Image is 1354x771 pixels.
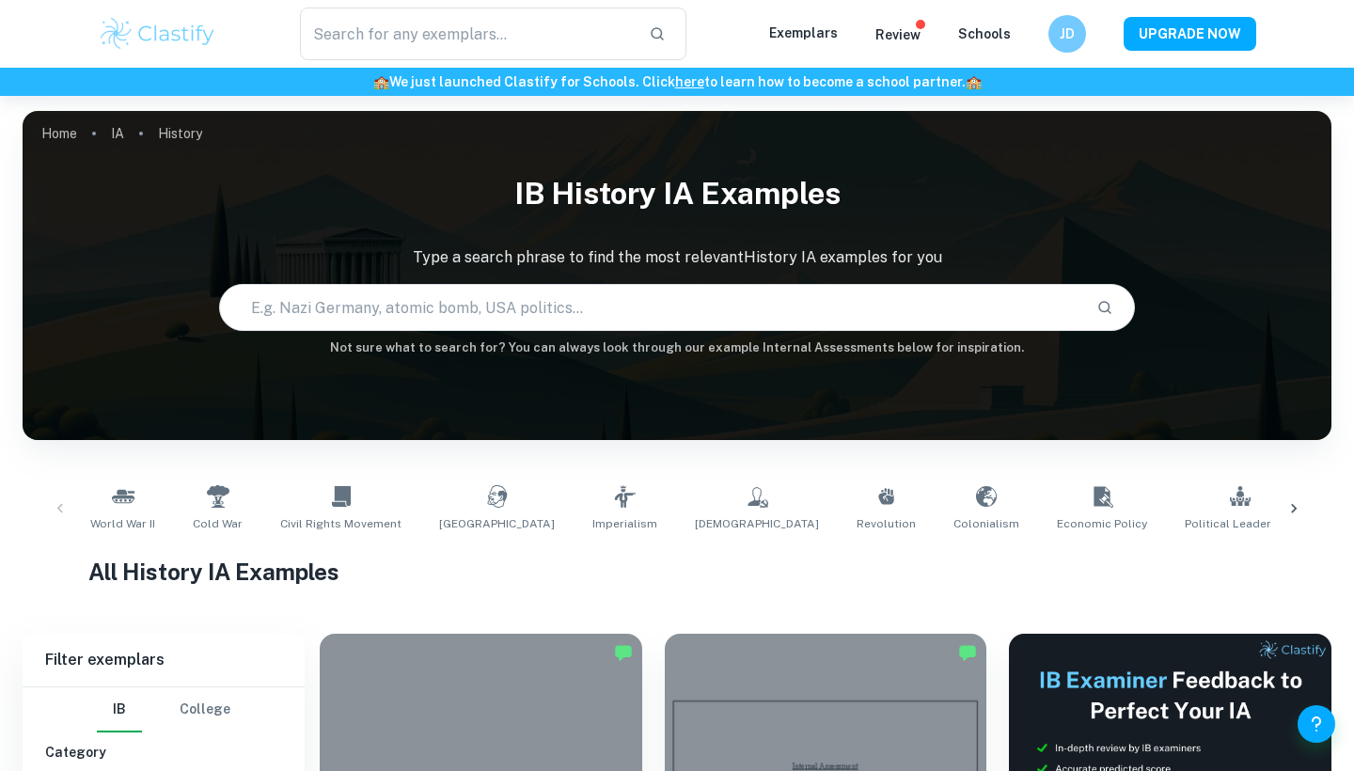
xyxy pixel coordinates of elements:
button: Search [1089,291,1121,323]
span: Political Leadership [1185,515,1295,532]
input: E.g. Nazi Germany, atomic bomb, USA politics... [220,281,1081,334]
h6: Category [45,742,282,763]
h6: Not sure what to search for? You can always look through our example Internal Assessments below f... [23,338,1331,357]
span: 🏫 [966,74,982,89]
button: College [180,687,230,732]
img: Marked [614,643,633,662]
button: IB [97,687,142,732]
a: here [675,74,704,89]
p: Exemplars [769,23,838,43]
h1: All History IA Examples [88,555,1267,589]
span: World War II [90,515,155,532]
img: Clastify logo [98,15,217,53]
span: Revolution [857,515,916,532]
span: Civil Rights Movement [280,515,401,532]
span: [DEMOGRAPHIC_DATA] [695,515,819,532]
p: Type a search phrase to find the most relevant History IA examples for you [23,246,1331,269]
a: Schools [958,26,1011,41]
a: IA [111,120,124,147]
h6: Filter exemplars [23,634,305,686]
button: JD [1048,15,1086,53]
h6: JD [1057,24,1078,44]
span: Colonialism [953,515,1019,532]
span: Cold War [193,515,243,532]
input: Search for any exemplars... [300,8,634,60]
p: Review [875,24,921,45]
button: UPGRADE NOW [1124,17,1256,51]
button: Help and Feedback [1298,705,1335,743]
div: Filter type choice [97,687,230,732]
span: [GEOGRAPHIC_DATA] [439,515,555,532]
img: Marked [958,643,977,662]
a: Home [41,120,77,147]
span: 🏫 [373,74,389,89]
h1: IB History IA examples [23,164,1331,224]
p: History [158,123,202,144]
span: Economic Policy [1057,515,1147,532]
h6: We just launched Clastify for Schools. Click to learn how to become a school partner. [4,71,1350,92]
span: Imperialism [592,515,657,532]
